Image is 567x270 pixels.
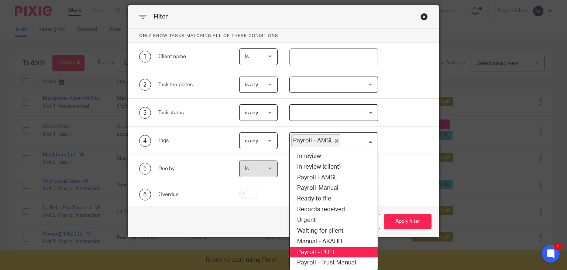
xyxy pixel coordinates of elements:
div: 5 [139,163,151,175]
div: Close this dialog window [420,13,428,20]
li: Manual - AKAHU [290,236,378,247]
li: In review (client) [290,162,378,172]
li: Records received [290,204,378,215]
div: Overdue [158,191,228,198]
div: Due by [158,165,228,172]
li: Payroll-Manual [290,183,378,193]
li: Urgent [290,215,378,226]
input: Search for option [341,134,374,147]
div: 1 [554,243,561,250]
input: Search for option [291,106,374,119]
span: Filter [154,14,168,20]
div: 6 [139,189,151,200]
div: Task templates [158,81,228,88]
span: Is [245,54,249,59]
li: Payroll - AMSL [290,172,378,183]
div: 3 [139,107,151,119]
span: is any [245,138,258,144]
button: Deselect Payroll - AMSL [335,139,339,143]
li: Ready to file [290,193,378,204]
li: In review [290,151,378,162]
button: Apply filter [384,214,432,230]
div: Tags [158,137,228,144]
span: Is [245,166,249,171]
div: Search for option [289,132,378,149]
p: Only show tasks matching all of these conditions [128,29,439,43]
span: Payroll - AMSL [291,134,340,147]
li: Payroll - POLI [290,247,378,258]
li: Payroll - Trust Manual [290,257,378,268]
div: 2 [139,79,151,91]
div: Task status [158,109,228,117]
div: Search for option [289,104,378,121]
span: is any [245,110,258,115]
span: is any [245,82,258,87]
div: 4 [139,135,151,147]
div: Client name [158,53,228,60]
div: 1 [139,51,151,63]
li: Waiting for client [290,226,378,236]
